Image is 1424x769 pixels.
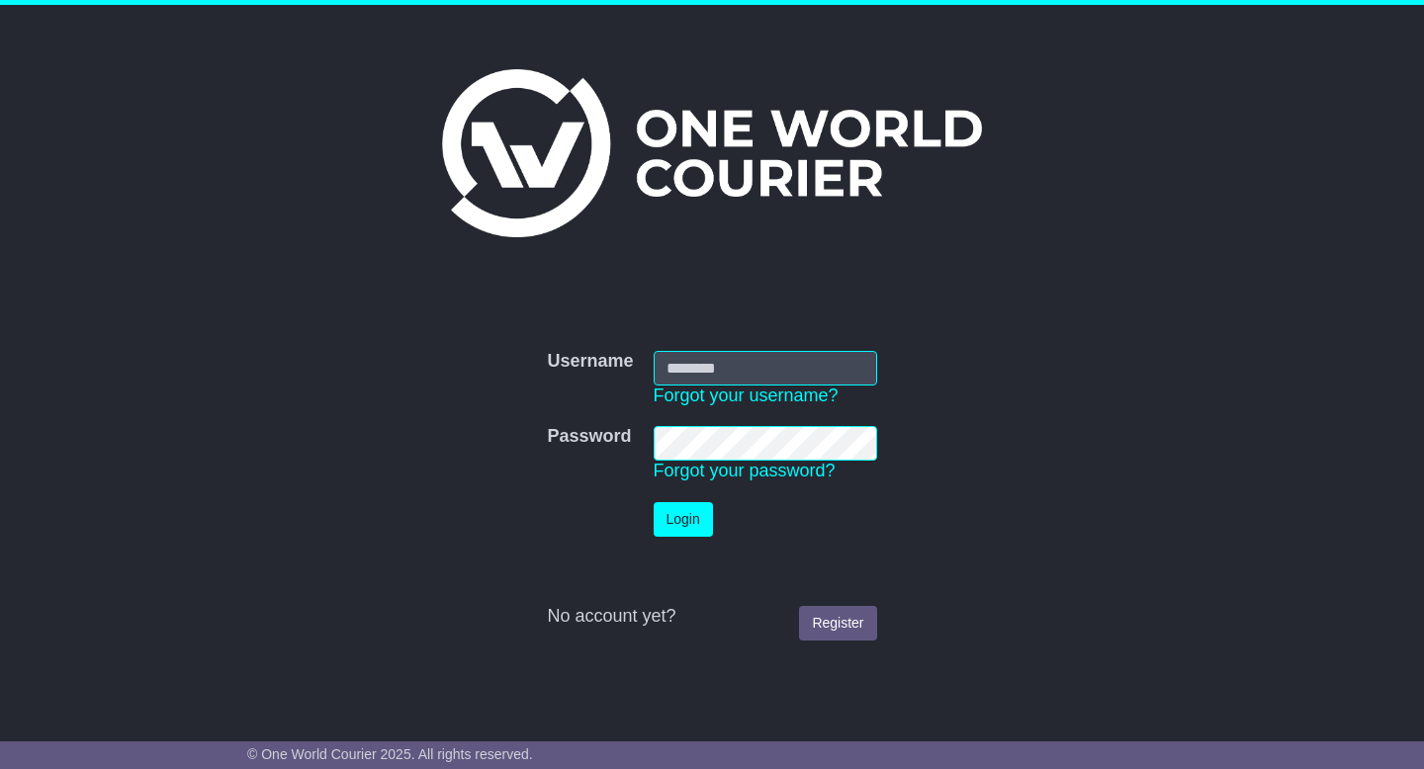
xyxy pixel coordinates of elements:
div: No account yet? [547,606,876,628]
a: Forgot your username? [654,385,839,405]
button: Login [654,502,713,537]
a: Register [799,606,876,641]
label: Username [547,351,633,373]
label: Password [547,426,631,448]
img: One World [442,69,982,237]
span: © One World Courier 2025. All rights reserved. [247,746,533,762]
a: Forgot your password? [654,461,836,480]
